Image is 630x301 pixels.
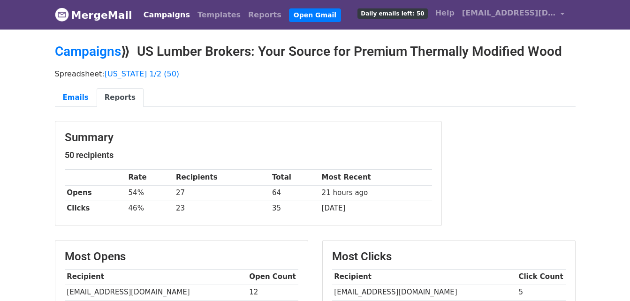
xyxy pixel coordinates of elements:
[289,8,341,22] a: Open Gmail
[332,269,516,285] th: Recipient
[174,170,270,185] th: Recipients
[319,170,432,185] th: Most Recent
[65,250,298,263] h3: Most Opens
[65,150,432,160] h5: 50 recipients
[174,201,270,216] td: 23
[105,69,179,78] a: [US_STATE] 1/2 (50)
[55,44,576,60] h2: ⟫ US Lumber Brokers: Your Source for Premium Thermally Modified Wood
[55,69,576,79] p: Spreadsheet:
[65,201,126,216] th: Clicks
[126,185,174,201] td: 54%
[462,8,556,19] span: [EMAIL_ADDRESS][DOMAIN_NAME]
[65,185,126,201] th: Opens
[354,4,431,23] a: Daily emails left: 50
[97,88,144,107] a: Reports
[55,88,97,107] a: Emails
[516,269,566,285] th: Click Count
[458,4,568,26] a: [EMAIL_ADDRESS][DOMAIN_NAME]
[332,250,566,263] h3: Most Clicks
[432,4,458,23] a: Help
[55,5,132,25] a: MergeMail
[55,44,121,59] a: Campaigns
[244,6,285,24] a: Reports
[65,269,247,285] th: Recipient
[247,269,298,285] th: Open Count
[270,201,319,216] td: 35
[357,8,427,19] span: Daily emails left: 50
[140,6,194,24] a: Campaigns
[55,8,69,22] img: MergeMail logo
[332,285,516,300] td: [EMAIL_ADDRESS][DOMAIN_NAME]
[174,185,270,201] td: 27
[65,131,432,144] h3: Summary
[65,285,247,300] td: [EMAIL_ADDRESS][DOMAIN_NAME]
[319,201,432,216] td: [DATE]
[126,170,174,185] th: Rate
[194,6,244,24] a: Templates
[247,285,298,300] td: 12
[516,285,566,300] td: 5
[126,201,174,216] td: 46%
[270,170,319,185] th: Total
[319,185,432,201] td: 21 hours ago
[270,185,319,201] td: 64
